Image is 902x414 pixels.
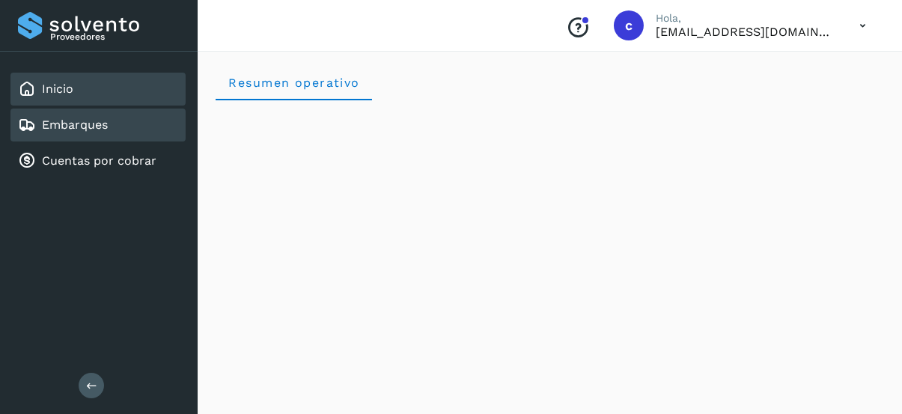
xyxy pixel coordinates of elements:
[656,12,835,25] p: Hola,
[42,82,73,96] a: Inicio
[228,76,360,90] span: Resumen operativo
[42,153,156,168] a: Cuentas por cobrar
[10,109,186,141] div: Embarques
[10,73,186,106] div: Inicio
[10,144,186,177] div: Cuentas por cobrar
[42,118,108,132] a: Embarques
[656,25,835,39] p: cobranza1@tmartin.mx
[50,31,180,42] p: Proveedores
